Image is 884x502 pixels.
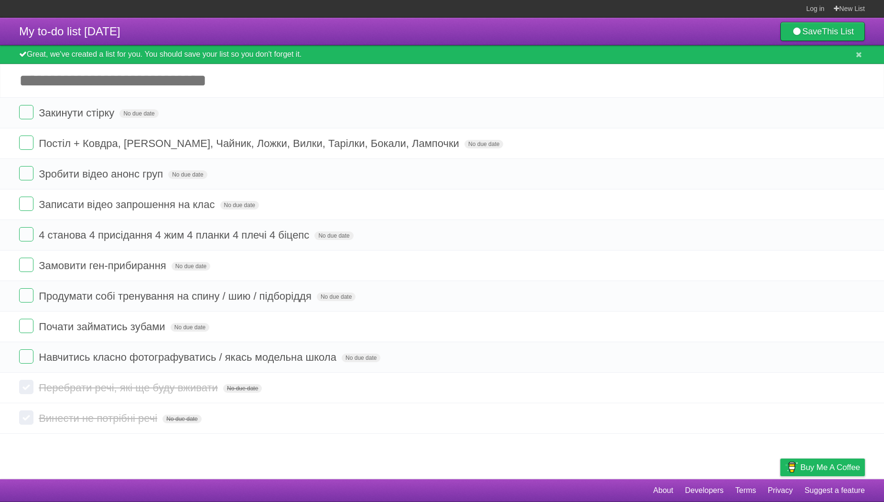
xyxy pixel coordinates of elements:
[19,197,33,211] label: Done
[653,481,673,500] a: About
[768,481,793,500] a: Privacy
[735,481,756,500] a: Terms
[314,231,353,240] span: No due date
[39,168,165,180] span: Зробити відео анонс груп
[172,262,210,271] span: No due date
[39,290,314,302] span: Продумати собі тренування на спину / шию / підборіддя
[19,319,33,333] label: Done
[785,459,798,475] img: Buy me a coffee
[39,321,168,333] span: Почати займатись зубами
[464,140,503,148] span: No due date
[19,349,33,364] label: Done
[171,323,209,332] span: No due date
[19,380,33,394] label: Done
[39,137,462,149] span: Постіл + Ковдра, [PERSON_NAME], Чайник, Ложки, Вилки, Тарілки, Бокали, Лампочки
[19,105,33,119] label: Done
[822,27,854,36] b: This List
[168,170,207,179] span: No due date
[220,201,259,209] span: No due date
[39,260,169,272] span: Замовити ген-прибирання
[780,459,865,476] a: Buy me a coffee
[39,199,217,210] span: Записати відео запрошення на клас
[39,351,339,363] span: Навчитись класно фотографуватись / якась модельна школа
[19,288,33,303] label: Done
[317,293,356,301] span: No due date
[19,136,33,150] label: Done
[119,109,158,118] span: No due date
[780,22,865,41] a: SaveThis List
[19,25,120,38] span: My to-do list [DATE]
[39,229,312,241] span: 4 станова 4 присідання 4 жим 4 планки 4 плечі 4 біцепс
[39,107,117,119] span: Закинути стірку
[223,384,262,393] span: No due date
[39,382,220,394] span: Перебрати речі, які ще буду вживати
[19,410,33,425] label: Done
[162,415,201,423] span: No due date
[685,481,723,500] a: Developers
[39,412,160,424] span: Винести не потрібні речі
[19,258,33,272] label: Done
[19,166,33,180] label: Done
[800,459,860,476] span: Buy me a coffee
[805,481,865,500] a: Suggest a feature
[19,227,33,241] label: Done
[342,354,380,362] span: No due date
